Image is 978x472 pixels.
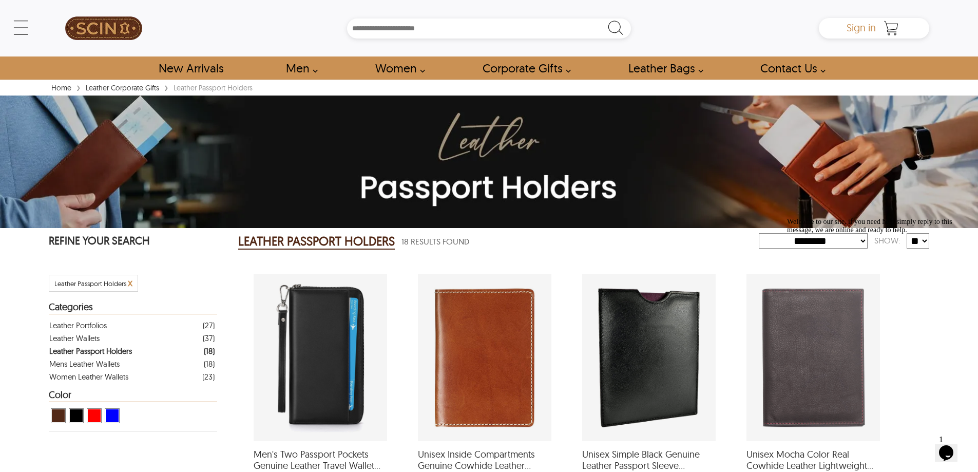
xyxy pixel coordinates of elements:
[471,56,577,80] a: Shop Leather Corporate Gifts
[238,233,395,250] h2: LEATHER PASSPORT HOLDERS
[87,408,102,423] div: View Red Leather Passport Holders
[204,357,215,370] div: ( 18 )
[749,56,831,80] a: contact-us
[49,370,128,383] div: Women Leather Wallets
[254,449,387,471] span: Men's Two Passport Pockets Genuine Leather Travel Wallet passport Holder
[49,319,215,332] a: Filter Leather Portfolios
[128,277,132,289] span: x
[105,408,120,423] div: View Blue Leather Passport Holders
[49,332,100,345] div: Leather Wallets
[746,449,880,471] span: Unisex Mocha Color Real Cowhide Leather Lightweight Passport Holder
[274,56,323,80] a: shop men's leather jackets
[49,233,217,250] p: REFINE YOUR SEARCH
[83,83,162,92] a: Leather Corporate Gifts
[49,5,159,51] a: SCIN
[69,408,84,423] div: View Black Leather Passport Holders
[49,345,215,357] a: Filter Leather Passport Holders
[164,78,168,96] span: ›
[203,319,215,332] div: ( 27 )
[418,449,551,471] span: Unisex Inside Compartments Genuine Cowhide Leather Passport Cover
[76,78,81,96] span: ›
[49,390,217,402] div: Heading Filter Leather Passport Holders by Color
[617,56,709,80] a: Shop Leather Bags
[49,345,132,357] div: Leather Passport Holders
[128,279,132,288] a: Cancel Filter
[881,21,902,36] a: Shopping Cart
[49,357,215,370] a: Filter Mens Leather Wallets
[238,231,759,252] div: Leather Passport Holders 18 Results Found
[4,4,189,21] div: Welcome to our site, if you need help simply reply to this message, we are online and ready to help.
[147,56,235,80] a: Shop New Arrivals
[49,370,215,383] a: Filter Women Leather Wallets
[363,56,431,80] a: Shop Women Leather Jackets
[847,25,876,33] a: Sign in
[204,345,215,357] div: ( 18 )
[582,449,716,471] span: Unisex Simple Black Genuine Leather Passport Sleeve Protector Holder
[54,279,126,288] span: Filter Leather Passport Holders
[203,332,215,345] div: ( 37 )
[49,357,120,370] div: Mens Leather Wallets
[401,235,469,248] span: 18 Results Found
[202,370,215,383] div: ( 23 )
[49,302,217,314] div: Heading Filter Leather Passport Holders by Categories
[935,431,968,462] iframe: chat widget
[4,4,169,20] span: Welcome to our site, if you need help simply reply to this message, we are online and ready to help.
[49,332,215,345] a: Filter Leather Wallets
[171,83,255,93] div: Leather Passport Holders
[65,5,142,51] img: SCIN
[49,319,107,332] div: Leather Portfolios
[51,408,66,423] div: View Brown ( Brand Color ) Leather Passport Holders
[783,214,968,426] iframe: chat widget
[847,21,876,34] span: Sign in
[49,83,74,92] a: Home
